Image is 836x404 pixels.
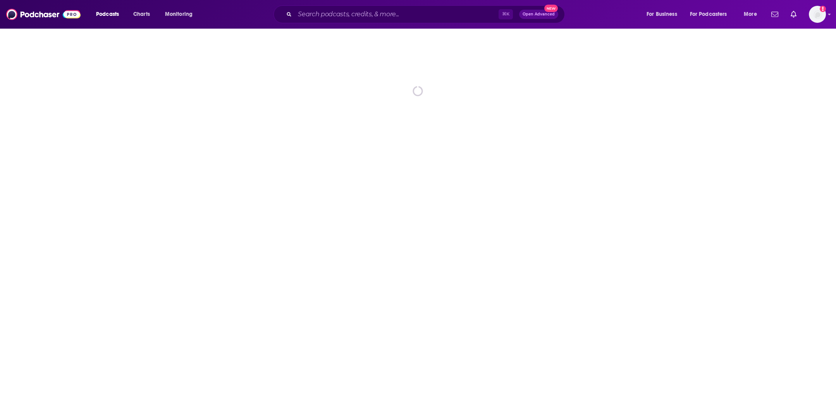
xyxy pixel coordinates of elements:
a: Show notifications dropdown [768,8,781,21]
span: Monitoring [165,9,193,20]
input: Search podcasts, credits, & more... [295,8,499,21]
button: open menu [685,8,738,21]
div: Search podcasts, credits, & more... [281,5,572,23]
span: Logged in as caitlinhogge [809,6,826,23]
a: Show notifications dropdown [788,8,800,21]
span: Open Advanced [523,12,555,16]
button: open menu [641,8,687,21]
span: ⌘ K [499,9,513,19]
span: Charts [133,9,150,20]
button: open menu [91,8,129,21]
button: Show profile menu [809,6,826,23]
span: New [544,5,558,12]
button: open menu [738,8,767,21]
span: More [744,9,757,20]
svg: Add a profile image [820,6,826,12]
a: Charts [128,8,155,21]
span: For Business [647,9,677,20]
span: Podcasts [96,9,119,20]
button: open menu [160,8,203,21]
span: For Podcasters [690,9,727,20]
img: Podchaser - Follow, Share and Rate Podcasts [6,7,81,22]
button: Open AdvancedNew [519,10,558,19]
img: User Profile [809,6,826,23]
